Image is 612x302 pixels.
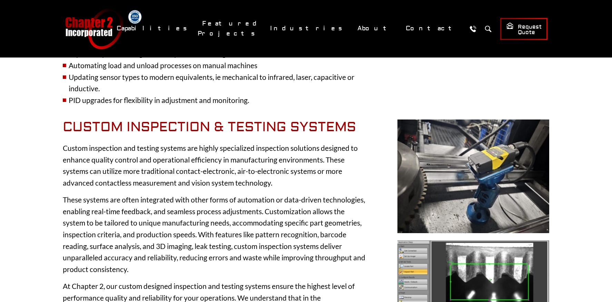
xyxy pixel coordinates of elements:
[506,22,542,36] span: Request Quote
[63,119,366,135] h2: Custom Inspection & Testing Systems
[63,94,366,106] li: PID upgrades for flexibility in adjustment and monitoring.
[63,71,366,94] li: Updating sensor types to modern equivalents, ie mechanical to infrared, laser, capacitive or indu...
[63,142,366,188] p: Custom inspection and testing systems are highly specialized inspection solutions designed to enh...
[482,22,494,35] button: Search
[500,18,547,40] a: Request Quote
[63,194,366,275] p: These systems are often integrated with other forms of automation or data-driven technologies, en...
[401,21,463,36] a: Contact
[112,21,194,36] a: Capabilities
[353,21,398,36] a: About
[466,22,479,35] a: Call Us
[266,21,349,36] a: Industries
[198,16,262,41] a: Featured Projects
[63,60,366,71] li: Automating load and unload processes on manual machines
[65,8,123,49] a: Chapter 2 Incorporated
